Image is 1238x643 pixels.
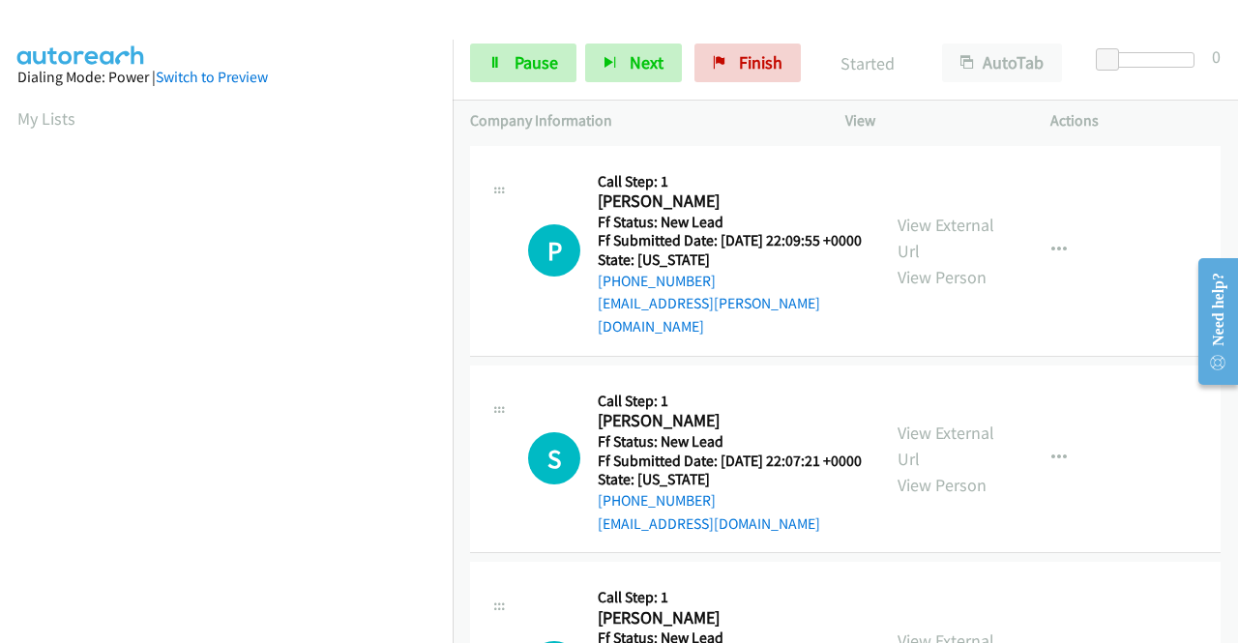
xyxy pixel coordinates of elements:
[598,588,863,607] h5: Call Step: 1
[630,51,663,73] span: Next
[585,44,682,82] button: Next
[1050,109,1221,132] p: Actions
[739,51,782,73] span: Finish
[598,470,862,489] h5: State: [US_STATE]
[1105,52,1194,68] div: Delay between calls (in seconds)
[827,50,907,76] p: Started
[470,109,811,132] p: Company Information
[598,410,856,432] h2: [PERSON_NAME]
[598,392,862,411] h5: Call Step: 1
[528,224,580,277] h1: P
[598,231,863,250] h5: Ff Submitted Date: [DATE] 22:09:55 +0000
[156,68,268,86] a: Switch to Preview
[898,474,987,496] a: View Person
[598,190,856,213] h2: [PERSON_NAME]
[1212,44,1221,70] div: 0
[598,514,820,533] a: [EMAIL_ADDRESS][DOMAIN_NAME]
[528,432,580,484] div: The call is yet to be attempted
[598,491,716,510] a: [PHONE_NUMBER]
[528,224,580,277] div: The call is yet to be attempted
[898,266,987,288] a: View Person
[515,51,558,73] span: Pause
[694,44,801,82] a: Finish
[17,66,435,89] div: Dialing Mode: Power |
[17,107,75,130] a: My Lists
[470,44,576,82] a: Pause
[528,432,580,484] h1: S
[898,422,994,470] a: View External Url
[598,250,863,270] h5: State: [US_STATE]
[598,294,820,336] a: [EMAIL_ADDRESS][PERSON_NAME][DOMAIN_NAME]
[942,44,1062,82] button: AutoTab
[598,432,862,452] h5: Ff Status: New Lead
[898,214,994,262] a: View External Url
[598,272,716,290] a: [PHONE_NUMBER]
[598,607,856,629] h2: [PERSON_NAME]
[598,452,862,471] h5: Ff Submitted Date: [DATE] 22:07:21 +0000
[598,172,863,191] h5: Call Step: 1
[1183,245,1238,398] iframe: Resource Center
[598,213,863,232] h5: Ff Status: New Lead
[845,109,1016,132] p: View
